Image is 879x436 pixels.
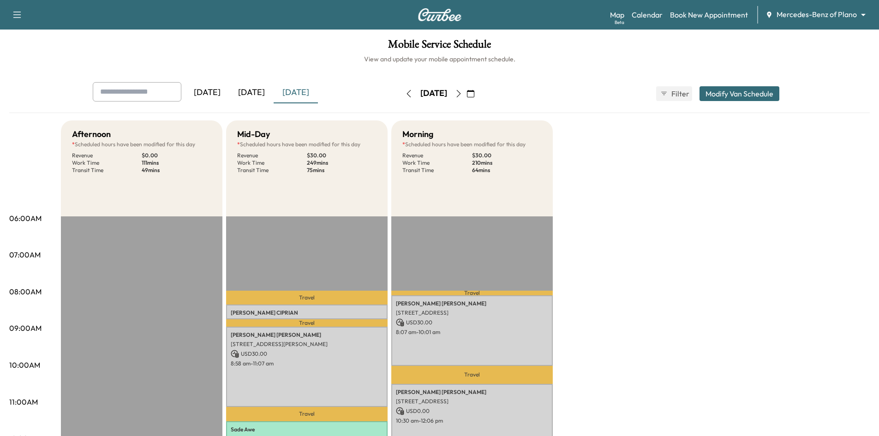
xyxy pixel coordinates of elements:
[9,39,870,54] h1: Mobile Service Schedule
[72,152,142,159] p: Revenue
[237,152,307,159] p: Revenue
[226,319,388,327] p: Travel
[396,318,548,327] p: USD 30.00
[472,152,542,159] p: $ 30.00
[9,54,870,64] h6: View and update your mobile appointment schedule.
[420,88,447,99] div: [DATE]
[72,128,111,141] h5: Afternoon
[396,300,548,307] p: [PERSON_NAME] [PERSON_NAME]
[396,388,548,396] p: [PERSON_NAME] [PERSON_NAME]
[237,128,270,141] h5: Mid-Day
[142,167,211,174] p: 49 mins
[402,128,433,141] h5: Morning
[402,152,472,159] p: Revenue
[396,398,548,405] p: [STREET_ADDRESS]
[231,350,383,358] p: USD 30.00
[231,318,383,326] p: [STREET_ADDRESS][PERSON_NAME]
[231,426,383,433] p: Sade Awe
[226,291,388,305] p: Travel
[307,159,377,167] p: 249 mins
[402,159,472,167] p: Work Time
[396,417,548,424] p: 10:30 am - 12:06 pm
[237,141,377,148] p: Scheduled hours have been modified for this day
[226,407,388,421] p: Travel
[9,213,42,224] p: 06:00AM
[307,152,377,159] p: $ 30.00
[610,9,624,20] a: MapBeta
[274,82,318,103] div: [DATE]
[231,331,383,339] p: [PERSON_NAME] [PERSON_NAME]
[185,82,229,103] div: [DATE]
[396,309,548,317] p: [STREET_ADDRESS]
[307,167,377,174] p: 75 mins
[72,167,142,174] p: Transit Time
[671,88,688,99] span: Filter
[656,86,692,101] button: Filter
[418,8,462,21] img: Curbee Logo
[670,9,748,20] a: Book New Appointment
[9,396,38,407] p: 11:00AM
[632,9,663,20] a: Calendar
[700,86,779,101] button: Modify Van Schedule
[402,167,472,174] p: Transit Time
[472,167,542,174] p: 64 mins
[777,9,857,20] span: Mercedes-Benz of Plano
[9,323,42,334] p: 09:00AM
[142,159,211,167] p: 111 mins
[391,291,553,295] p: Travel
[229,82,274,103] div: [DATE]
[72,159,142,167] p: Work Time
[237,159,307,167] p: Work Time
[231,340,383,348] p: [STREET_ADDRESS][PERSON_NAME]
[391,366,553,384] p: Travel
[9,359,40,370] p: 10:00AM
[472,159,542,167] p: 210 mins
[9,249,41,260] p: 07:00AM
[237,167,307,174] p: Transit Time
[396,328,548,336] p: 8:07 am - 10:01 am
[72,141,211,148] p: Scheduled hours have been modified for this day
[615,19,624,26] div: Beta
[396,407,548,415] p: USD 0.00
[402,141,542,148] p: Scheduled hours have been modified for this day
[142,152,211,159] p: $ 0.00
[231,360,383,367] p: 8:58 am - 11:07 am
[231,309,383,317] p: [PERSON_NAME] CIPRIAN
[9,286,42,297] p: 08:00AM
